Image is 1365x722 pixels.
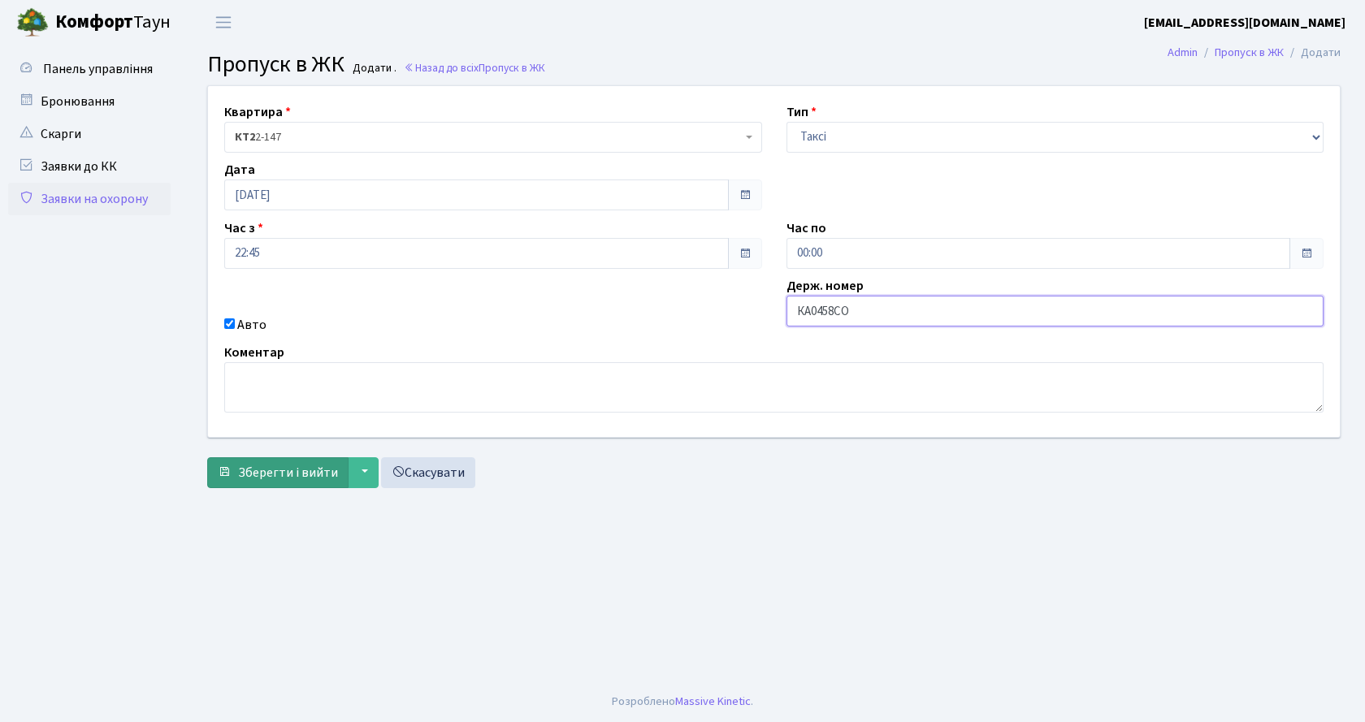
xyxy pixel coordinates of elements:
[1144,13,1345,32] a: [EMAIL_ADDRESS][DOMAIN_NAME]
[207,48,344,80] span: Пропуск в ЖК
[224,218,263,238] label: Час з
[203,9,244,36] button: Переключити навігацію
[675,693,751,710] a: Massive Kinetic
[207,457,349,488] button: Зберегти і вийти
[786,296,1324,326] input: AA0001AA
[479,60,545,76] span: Пропуск в ЖК
[1284,44,1341,62] li: Додати
[404,60,545,76] a: Назад до всіхПропуск в ЖК
[612,693,753,711] div: Розроблено .
[238,464,338,482] span: Зберегти і вийти
[224,343,284,362] label: Коментар
[349,62,396,76] small: Додати .
[55,9,133,35] b: Комфорт
[381,457,475,488] a: Скасувати
[237,315,266,335] label: Авто
[224,102,291,122] label: Квартира
[8,183,171,215] a: Заявки на охорону
[235,129,742,145] span: <b>КТ2</b>&nbsp;&nbsp;&nbsp;2-147
[16,6,49,39] img: logo.png
[235,129,255,145] b: КТ2
[8,85,171,118] a: Бронювання
[786,218,826,238] label: Час по
[1144,14,1345,32] b: [EMAIL_ADDRESS][DOMAIN_NAME]
[8,53,171,85] a: Панель управління
[224,122,762,153] span: <b>КТ2</b>&nbsp;&nbsp;&nbsp;2-147
[1168,44,1198,61] a: Admin
[43,60,153,78] span: Панель управління
[1143,36,1365,70] nav: breadcrumb
[786,276,864,296] label: Держ. номер
[786,102,817,122] label: Тип
[1215,44,1284,61] a: Пропуск в ЖК
[55,9,171,37] span: Таун
[8,150,171,183] a: Заявки до КК
[8,118,171,150] a: Скарги
[224,160,255,179] label: Дата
